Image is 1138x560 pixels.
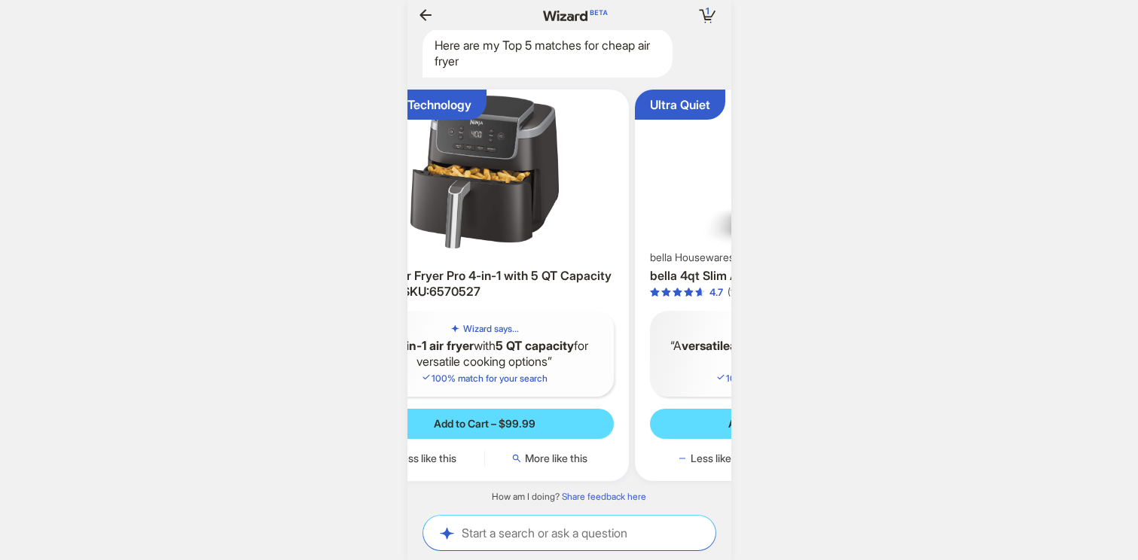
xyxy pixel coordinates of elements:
q: A air fryer with cleaning and compact design. [662,338,896,370]
div: Air Crisp Technology [355,97,471,113]
div: How am I doing? [407,491,731,503]
a: Share feedback here [562,491,646,502]
b: 5 QT capacity [496,338,574,353]
div: 4.7 out of 5 stars [650,286,723,299]
h3: Ninja - Air Fryer Pro 4-in-1 with 5 QT Capacity - Gray - SKU:6570527 [355,268,614,300]
img: bella 4qt Slim Air Fryer [641,96,917,248]
b: 4-in-1 air fryer [392,338,474,353]
span: Add to Cart – $59.99 [728,417,829,431]
span: star [661,288,671,297]
span: star [695,288,705,297]
span: 1 [706,5,709,17]
h3: bella 4qt Slim Air Fryer [650,268,908,284]
span: star [684,288,694,297]
div: Ultra Quiet [650,97,710,113]
span: 100 % match for your search [421,373,548,384]
img: Ninja - Air Fryer Pro 4-in-1 with 5 QT Capacity - Gray - SKU:6570527 [346,96,623,248]
h5: Wizard says... [463,323,519,335]
span: Add to Cart – $99.99 [434,417,535,431]
span: 100 % match for your search [715,373,842,384]
span: star [650,288,660,297]
span: More like this [525,452,587,465]
div: Here are my Top 5 matches for cheap air fryer [423,29,673,78]
div: (1,855) [728,286,758,299]
b: versatile [682,338,730,353]
span: Less like this [691,452,751,465]
span: bella Housewares [650,251,734,264]
span: star [673,288,682,297]
span: Less like this [396,452,456,465]
div: 4.7 [709,286,723,299]
q: A with for versatile cooking options [368,338,602,370]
